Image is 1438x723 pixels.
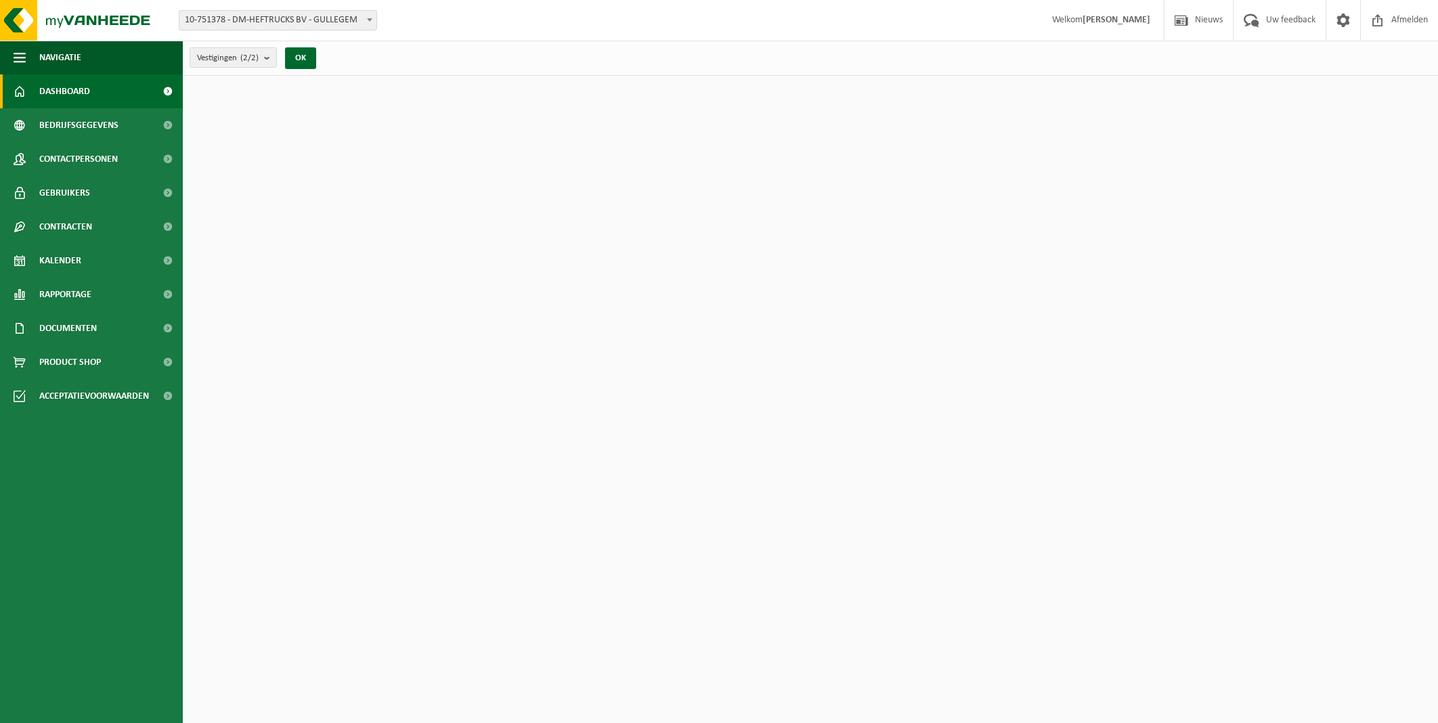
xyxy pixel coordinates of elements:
span: Dashboard [39,74,90,108]
count: (2/2) [240,53,259,62]
button: Vestigingen(2/2) [190,47,277,68]
span: Acceptatievoorwaarden [39,379,149,413]
span: Bedrijfsgegevens [39,108,118,142]
span: Contactpersonen [39,142,118,176]
span: Gebruikers [39,176,90,210]
span: 10-751378 - DM-HEFTRUCKS BV - GULLEGEM [179,11,376,30]
strong: [PERSON_NAME] [1083,15,1150,25]
span: Vestigingen [197,48,259,68]
span: Rapportage [39,278,91,311]
span: Kalender [39,244,81,278]
span: Navigatie [39,41,81,74]
button: OK [285,47,316,69]
span: Contracten [39,210,92,244]
span: 10-751378 - DM-HEFTRUCKS BV - GULLEGEM [179,10,377,30]
span: Product Shop [39,345,101,379]
span: Documenten [39,311,97,345]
